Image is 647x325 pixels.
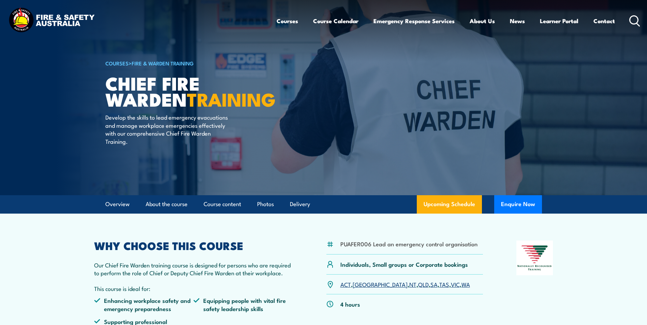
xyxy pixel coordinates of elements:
[277,12,298,30] a: Courses
[257,195,274,213] a: Photos
[290,195,310,213] a: Delivery
[132,59,194,67] a: Fire & Warden Training
[430,280,438,288] a: SA
[187,84,276,113] strong: TRAINING
[146,195,188,213] a: About the course
[105,75,274,107] h1: Chief Fire Warden
[353,280,408,288] a: [GEOGRAPHIC_DATA]
[105,195,130,213] a: Overview
[105,59,129,67] a: COURSES
[340,300,360,308] p: 4 hours
[516,241,553,275] img: Nationally Recognised Training logo.
[313,12,358,30] a: Course Calendar
[94,284,293,292] p: This course is ideal for:
[439,280,449,288] a: TAS
[340,280,470,288] p: , , , , , , ,
[461,280,470,288] a: WA
[94,296,194,312] li: Enhancing workplace safety and emergency preparedness
[94,261,293,277] p: Our Chief Fire Warden training course is designed for persons who are required to perform the rol...
[340,240,477,248] li: PUAFER006 Lead an emergency control organisation
[418,280,429,288] a: QLD
[417,195,482,214] a: Upcoming Schedule
[451,280,460,288] a: VIC
[494,195,542,214] button: Enquire Now
[105,59,274,67] h6: >
[340,280,351,288] a: ACT
[204,195,241,213] a: Course content
[409,280,416,288] a: NT
[593,12,615,30] a: Contact
[105,113,230,145] p: Develop the skills to lead emergency evacuations and manage workplace emergencies effectively wit...
[510,12,525,30] a: News
[340,260,468,268] p: Individuals, Small groups or Corporate bookings
[193,296,293,312] li: Equipping people with vital fire safety leadership skills
[373,12,455,30] a: Emergency Response Services
[94,241,293,250] h2: WHY CHOOSE THIS COURSE
[470,12,495,30] a: About Us
[540,12,578,30] a: Learner Portal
